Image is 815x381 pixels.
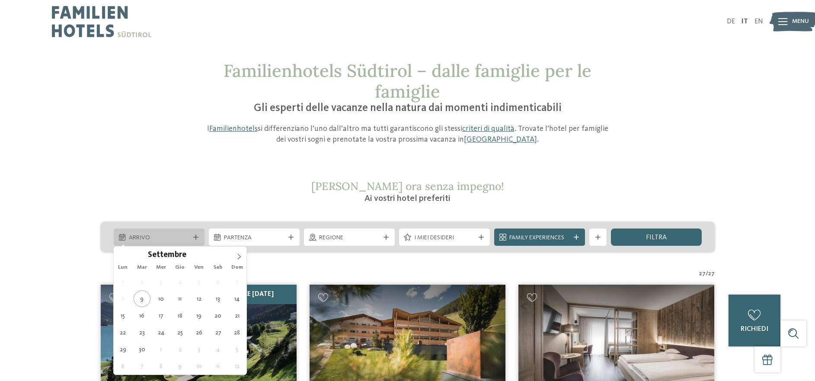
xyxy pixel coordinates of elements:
[191,324,208,341] span: Settembre 26, 2025
[151,265,170,270] span: Mer
[134,290,150,307] span: Settembre 9, 2025
[741,18,748,25] a: IT
[741,326,768,333] span: richiedi
[115,324,131,341] span: Settembre 22, 2025
[254,103,562,114] span: Gli esperti delle vacanze nella natura dai momenti indimenticabili
[134,307,150,324] span: Settembre 16, 2025
[172,307,189,324] span: Settembre 18, 2025
[115,273,131,290] span: Settembre 1, 2025
[115,290,131,307] span: Settembre 8, 2025
[172,273,189,290] span: Settembre 4, 2025
[319,234,380,242] span: Regione
[115,307,131,324] span: Settembre 15, 2025
[509,234,570,242] span: Family Experiences
[414,234,475,242] span: I miei desideri
[134,324,150,341] span: Settembre 23, 2025
[210,341,227,358] span: Ottobre 4, 2025
[115,341,131,358] span: Settembre 29, 2025
[364,194,451,203] span: Ai vostri hotel preferiti
[202,124,613,145] p: I si differenziano l’uno dall’altro ma tutti garantiscono gli stessi . Trovate l’hotel per famigl...
[189,265,208,270] span: Ven
[191,307,208,324] span: Settembre 19, 2025
[792,17,809,26] span: Menu
[172,324,189,341] span: Settembre 25, 2025
[708,270,715,278] span: 27
[727,18,735,25] a: DE
[148,251,186,260] span: Settembre
[229,341,246,358] span: Ottobre 5, 2025
[229,290,246,307] span: Settembre 14, 2025
[114,265,133,270] span: Lun
[699,270,706,278] span: 27
[311,179,504,193] span: [PERSON_NAME] ora senza impegno!
[172,358,189,375] span: Ottobre 9, 2025
[646,234,667,241] span: filtra
[229,358,246,375] span: Ottobre 12, 2025
[729,295,780,346] a: richiedi
[210,307,227,324] span: Settembre 20, 2025
[115,358,131,375] span: Ottobre 6, 2025
[153,273,169,290] span: Settembre 3, 2025
[153,324,169,341] span: Settembre 24, 2025
[191,273,208,290] span: Settembre 5, 2025
[229,307,246,324] span: Settembre 21, 2025
[210,358,227,375] span: Ottobre 11, 2025
[191,358,208,375] span: Ottobre 10, 2025
[129,234,189,242] span: Arrivo
[134,341,150,358] span: Settembre 30, 2025
[172,290,189,307] span: Settembre 11, 2025
[153,290,169,307] span: Settembre 10, 2025
[706,270,708,278] span: /
[153,341,169,358] span: Ottobre 1, 2025
[229,273,246,290] span: Settembre 7, 2025
[170,265,189,270] span: Gio
[210,290,227,307] span: Settembre 13, 2025
[210,273,227,290] span: Settembre 6, 2025
[191,341,208,358] span: Ottobre 3, 2025
[134,358,150,375] span: Ottobre 7, 2025
[209,125,258,133] a: Familienhotels
[229,324,246,341] span: Settembre 28, 2025
[224,234,284,242] span: Partenza
[754,18,763,25] a: EN
[134,273,150,290] span: Settembre 2, 2025
[153,307,169,324] span: Settembre 17, 2025
[227,265,246,270] span: Dom
[186,250,215,259] input: Year
[153,358,169,375] span: Ottobre 8, 2025
[464,136,537,143] a: [GEOGRAPHIC_DATA]
[191,290,208,307] span: Settembre 12, 2025
[208,265,227,270] span: Sab
[210,324,227,341] span: Settembre 27, 2025
[132,265,151,270] span: Mar
[224,60,591,102] span: Familienhotels Südtirol – dalle famiglie per le famiglie
[462,125,515,133] a: criteri di qualità
[172,341,189,358] span: Ottobre 2, 2025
